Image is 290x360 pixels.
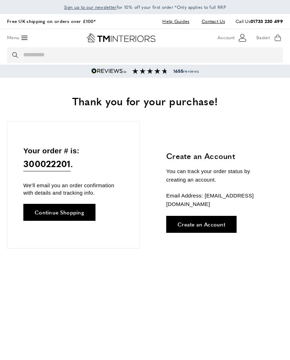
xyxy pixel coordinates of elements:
[23,204,95,221] a: Continue Shopping
[166,216,237,233] a: Create an Account
[236,18,283,25] p: Call Us
[166,191,267,208] p: Email Address: [EMAIL_ADDRESS][DOMAIN_NAME]
[64,4,226,10] span: for 10% off your first order *Only applies to full RRP
[64,4,117,11] a: Sign up to our newsletter
[23,182,123,196] p: We'll email you an order confirmation with details and tracking info.
[132,68,168,74] img: Reviews section
[12,47,19,63] button: Search
[91,68,127,74] img: Reviews.io 5 stars
[217,34,234,41] span: Account
[72,93,218,108] span: Thank you for your purchase!
[64,4,117,10] span: Sign up to our newsletter
[196,17,225,26] a: Contact Us
[7,34,19,41] span: Menu
[23,157,71,171] span: 300022201
[217,33,248,43] button: Customer Account
[157,17,195,26] a: Help Guides
[166,167,267,184] p: You can track your order status by creating an account.
[35,209,84,215] span: Continue Shopping
[86,33,156,42] a: Go to Home page
[178,222,225,227] span: Create an Account
[23,145,123,171] p: Your order # is: .
[173,68,183,74] strong: 1655
[250,18,283,24] a: 01733 230 499
[166,151,267,161] h3: Create an Account
[7,18,95,24] a: Free UK shipping on orders over £100*
[173,68,199,74] span: reviews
